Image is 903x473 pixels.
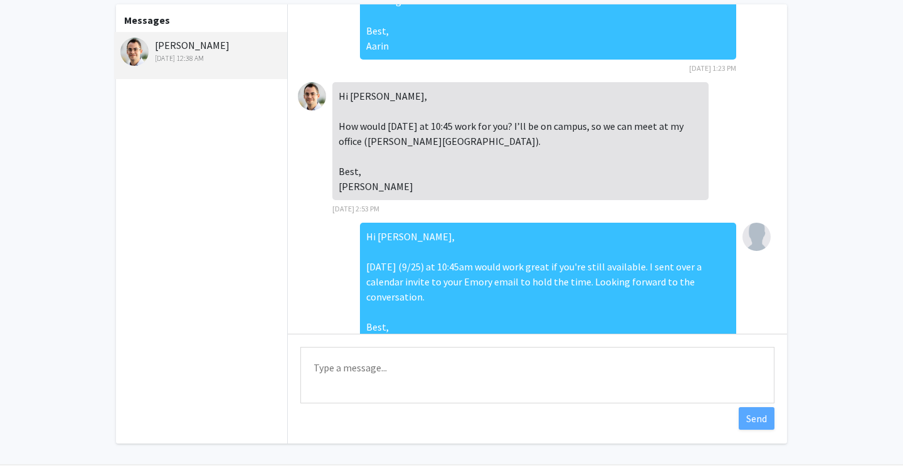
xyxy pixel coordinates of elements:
div: [DATE] 12:38 AM [120,53,284,64]
img: Alexander Bolton [298,82,326,110]
span: [DATE] 1:23 PM [689,63,736,73]
img: Aarin Bindlish [742,223,771,251]
div: Hi [PERSON_NAME], How would [DATE] at 10:45 work for you? I’ll be on campus, so we can meet at my... [332,82,709,200]
button: Send [739,407,774,430]
b: Messages [124,14,170,26]
iframe: Chat [9,417,53,464]
textarea: Message [300,347,774,403]
img: Alexander Bolton [120,38,149,66]
div: [PERSON_NAME] [120,38,284,64]
div: Hi [PERSON_NAME], [DATE] (9/25) at 10:45am would work great if you're still available. I sent ove... [360,223,736,356]
span: [DATE] 2:53 PM [332,204,379,213]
